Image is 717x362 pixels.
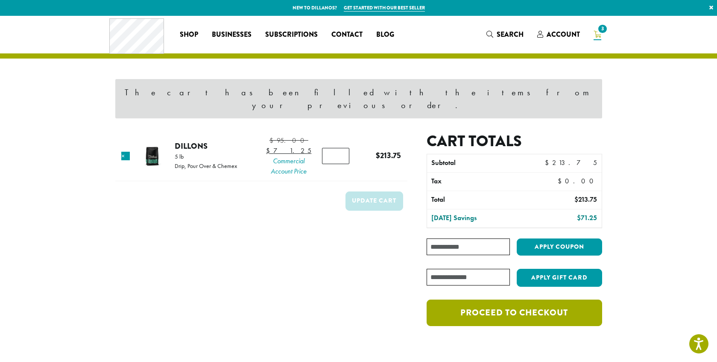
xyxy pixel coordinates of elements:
[121,152,130,160] a: Remove this item
[427,154,532,172] th: Subtotal
[558,177,597,185] bdi: 0.00
[266,146,273,155] span: $
[427,209,532,227] th: [DATE] Savings
[212,29,252,40] span: Businesses
[173,28,205,41] a: Shop
[577,213,581,222] span: $
[427,132,602,150] h2: Cart totals
[376,29,394,40] span: Blog
[577,213,597,222] bdi: 71.25
[269,136,277,145] span: $
[175,153,237,159] p: 5 lb
[322,148,349,164] input: Product quantity
[345,191,403,211] button: Update cart
[376,150,401,161] bdi: 213.75
[545,158,552,167] span: $
[266,156,311,177] span: Commercial Account Price
[269,136,308,145] bdi: 95.00
[175,140,208,152] a: Dillons
[597,23,608,35] span: 3
[574,195,578,204] span: $
[180,29,198,40] span: Shop
[427,191,532,209] th: Total
[545,158,597,167] bdi: 213.75
[376,150,380,161] span: $
[175,163,237,169] p: Drip, Pour Over & Chemex
[517,238,602,256] button: Apply coupon
[138,142,166,170] img: Dillons
[331,29,363,40] span: Contact
[115,79,602,118] div: The cart has been filled with the items from your previous order.
[427,300,602,326] a: Proceed to checkout
[558,177,565,185] span: $
[497,29,524,39] span: Search
[265,29,318,40] span: Subscriptions
[344,4,425,12] a: Get started with our best seller
[480,27,530,41] a: Search
[266,146,311,155] bdi: 71.25
[517,269,602,287] button: Apply Gift Card
[427,173,550,191] th: Tax
[574,195,597,204] bdi: 213.75
[547,29,580,39] span: Account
